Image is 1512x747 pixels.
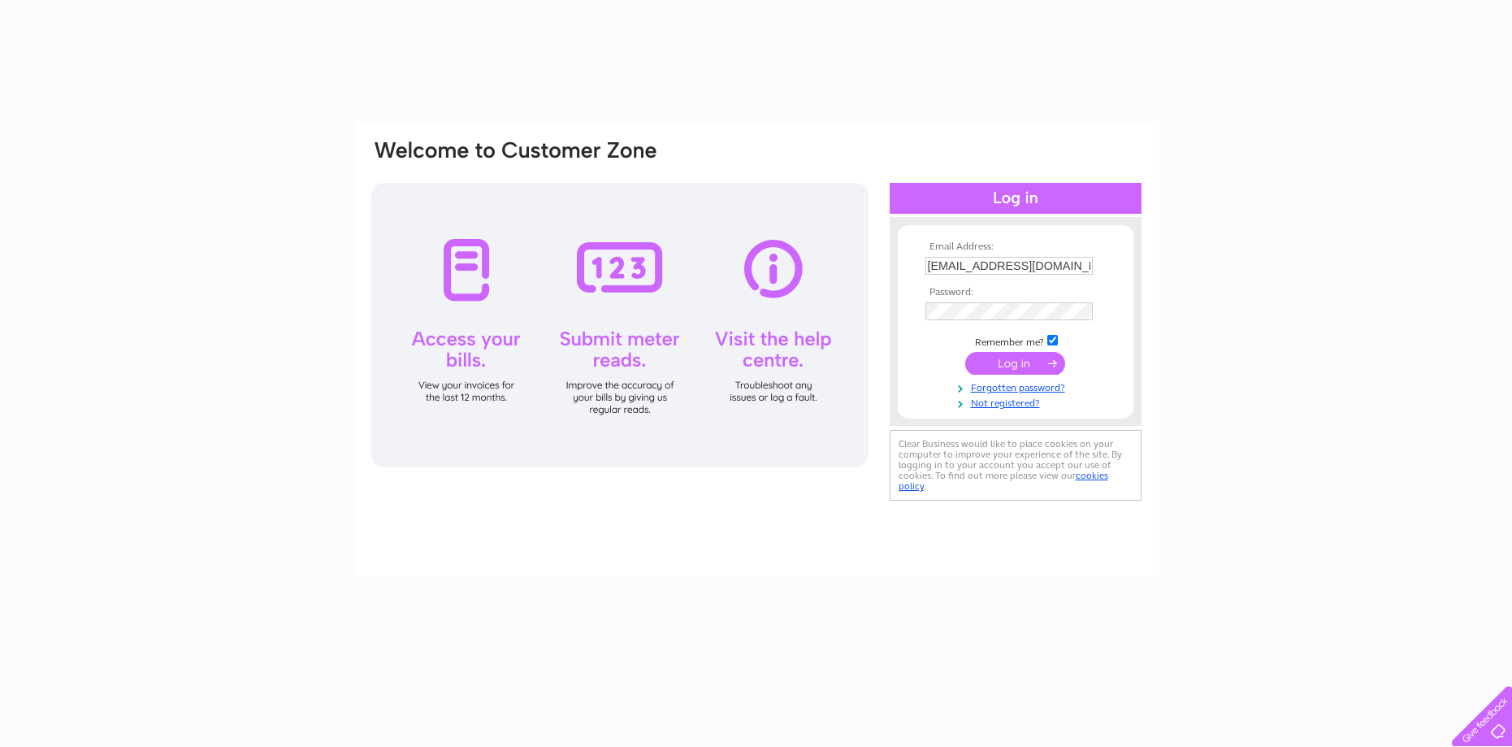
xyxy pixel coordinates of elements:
[921,332,1110,349] td: Remember me?
[925,394,1110,410] a: Not registered?
[921,241,1110,253] th: Email Address:
[925,379,1110,394] a: Forgotten password?
[899,470,1108,492] a: cookies policy
[921,287,1110,298] th: Password:
[965,352,1065,375] input: Submit
[890,430,1142,501] div: Clear Business would like to place cookies on your computer to improve your experience of the sit...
